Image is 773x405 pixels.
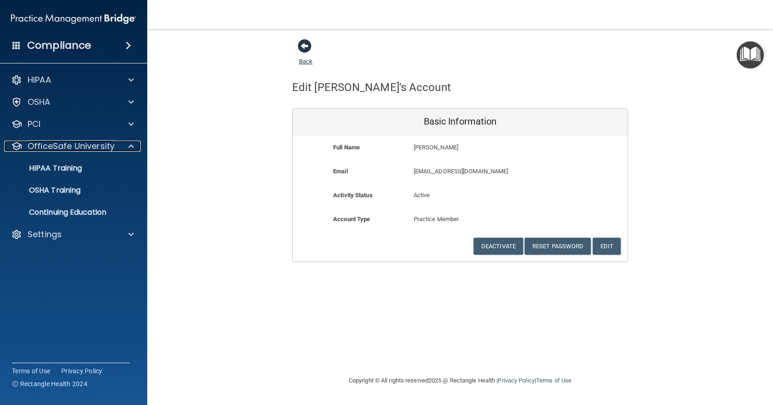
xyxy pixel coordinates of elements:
[12,379,87,388] span: Ⓒ Rectangle Health 2024
[414,190,507,201] p: Active
[6,208,132,217] p: Continuing Education
[12,366,50,376] a: Terms of Use
[333,216,370,222] b: Account Type
[498,377,534,384] a: Privacy Policy
[11,229,134,240] a: Settings
[292,366,628,395] div: Copyright © All rights reserved 2025 @ Rectangle Health | |
[333,144,360,151] b: Full Name
[28,229,62,240] p: Settings
[473,238,523,255] button: Deactivate
[27,39,91,52] h4: Compliance
[11,10,136,28] img: PMB logo
[293,108,628,135] div: Basic Information
[28,74,51,86] p: HIPAA
[536,377,571,384] a: Terms of Use
[593,238,621,255] button: Edit
[737,41,764,68] button: Open Resource Center
[525,238,591,255] button: Reset Password
[11,74,134,86] a: HIPAA
[28,119,40,130] p: PCI
[414,166,560,177] p: [EMAIL_ADDRESS][DOMAIN_NAME]
[333,192,373,199] b: Activity Status
[61,366,103,376] a: Privacy Policy
[11,119,134,130] a: PCI
[414,214,507,225] p: Practice Member
[11,141,134,152] a: OfficeSafe University
[333,168,348,175] b: Email
[614,340,762,376] iframe: Drift Widget Chat Controller
[28,97,51,108] p: OSHA
[414,142,560,153] p: [PERSON_NAME]
[6,164,82,173] p: HIPAA Training
[11,97,134,108] a: OSHA
[28,141,115,152] p: OfficeSafe University
[299,47,312,65] a: Back
[292,81,451,93] h4: Edit [PERSON_NAME]'s Account
[6,186,81,195] p: OSHA Training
